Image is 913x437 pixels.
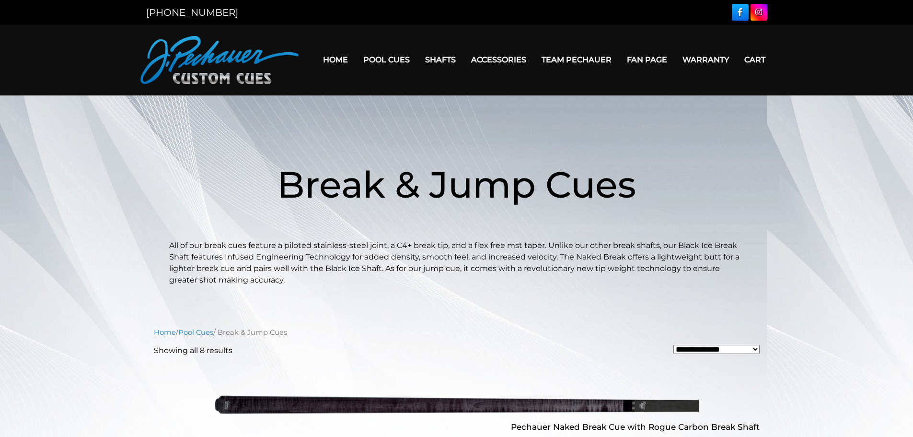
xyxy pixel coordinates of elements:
a: Pool Cues [178,328,213,337]
span: Break & Jump Cues [277,162,636,207]
img: Pechauer Custom Cues [140,36,299,84]
a: Home [154,328,176,337]
select: Shop order [673,345,760,354]
a: Shafts [417,47,463,72]
a: Cart [737,47,773,72]
a: [PHONE_NUMBER] [146,7,238,18]
p: All of our break cues feature a piloted stainless-steel joint, a C4+ break tip, and a flex free m... [169,240,744,286]
a: Accessories [463,47,534,72]
a: Warranty [675,47,737,72]
a: Team Pechauer [534,47,619,72]
nav: Breadcrumb [154,327,760,338]
a: Fan Page [619,47,675,72]
p: Showing all 8 results [154,345,232,356]
a: Pool Cues [356,47,417,72]
h2: Pechauer Naked Break Cue with Rogue Carbon Break Shaft [154,418,760,436]
a: Home [315,47,356,72]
